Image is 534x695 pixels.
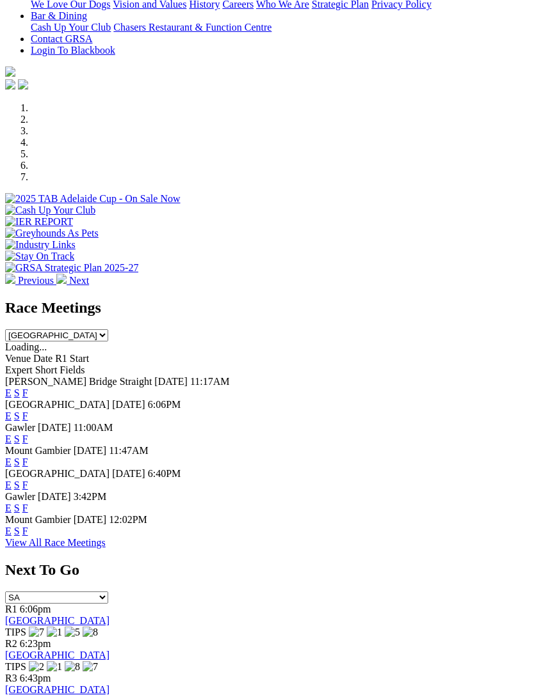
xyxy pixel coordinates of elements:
span: 11:00AM [74,422,113,433]
a: E [5,457,12,467]
span: [GEOGRAPHIC_DATA] [5,399,109,410]
a: F [22,433,28,444]
img: 7 [29,627,44,638]
span: [DATE] [74,445,107,456]
span: TIPS [5,627,26,637]
a: E [5,503,12,513]
img: facebook.svg [5,79,15,90]
span: [DATE] [74,514,107,525]
span: Next [69,275,89,286]
a: S [14,503,20,513]
a: S [14,480,20,490]
span: Date [33,353,53,364]
h2: Race Meetings [5,299,529,316]
span: 12:02PM [109,514,147,525]
a: F [22,457,28,467]
a: S [14,387,20,398]
img: chevron-right-pager-white.svg [56,274,67,284]
a: E [5,410,12,421]
span: 6:40PM [148,468,181,479]
span: [DATE] [154,376,188,387]
a: S [14,433,20,444]
div: Bar & Dining [31,22,529,33]
span: Short [35,364,58,375]
a: View All Race Meetings [5,537,106,548]
a: E [5,387,12,398]
span: Gawler [5,491,35,502]
span: Venue [5,353,31,364]
span: [DATE] [38,422,71,433]
a: Contact GRSA [31,33,92,44]
span: 11:47AM [109,445,149,456]
a: [GEOGRAPHIC_DATA] [5,615,109,626]
span: [DATE] [38,491,71,502]
span: [GEOGRAPHIC_DATA] [5,468,109,479]
img: 2025 TAB Adelaide Cup - On Sale Now [5,193,181,205]
img: 1 [47,661,62,673]
span: 11:17AM [190,376,230,387]
img: 2 [29,661,44,673]
span: TIPS [5,661,26,672]
span: [DATE] [112,468,145,479]
img: 8 [65,661,80,673]
h2: Next To Go [5,561,529,579]
a: Login To Blackbook [31,45,115,56]
span: 6:06PM [148,399,181,410]
a: Previous [5,275,56,286]
span: R2 [5,638,17,649]
img: 7 [83,661,98,673]
span: Mount Gambier [5,445,71,456]
a: E [5,480,12,490]
a: S [14,526,20,536]
img: chevron-left-pager-white.svg [5,274,15,284]
a: Cash Up Your Club [31,22,111,33]
img: 1 [47,627,62,638]
a: E [5,433,12,444]
a: Bar & Dining [31,10,87,21]
span: Mount Gambier [5,514,71,525]
img: Stay On Track [5,251,74,262]
img: Greyhounds As Pets [5,228,99,239]
img: logo-grsa-white.png [5,66,15,77]
span: Loading... [5,341,47,352]
span: R3 [5,673,17,683]
a: [GEOGRAPHIC_DATA] [5,684,109,695]
span: R1 [5,604,17,614]
a: F [22,410,28,421]
span: 6:23pm [20,638,51,649]
img: Cash Up Your Club [5,205,95,216]
a: F [22,480,28,490]
a: Chasers Restaurant & Function Centre [113,22,271,33]
a: Next [56,275,89,286]
img: Industry Links [5,239,76,251]
span: [DATE] [112,399,145,410]
span: Gawler [5,422,35,433]
a: F [22,387,28,398]
span: [PERSON_NAME] Bridge Straight [5,376,152,387]
span: Fields [60,364,85,375]
img: 5 [65,627,80,638]
span: 6:43pm [20,673,51,683]
a: S [14,457,20,467]
img: twitter.svg [18,79,28,90]
img: 8 [83,627,98,638]
a: F [22,526,28,536]
a: [GEOGRAPHIC_DATA] [5,650,109,660]
span: Expert [5,364,33,375]
span: 3:42PM [74,491,107,502]
a: F [22,503,28,513]
img: IER REPORT [5,216,73,228]
span: Previous [18,275,54,286]
img: GRSA Strategic Plan 2025-27 [5,262,138,274]
a: E [5,526,12,536]
span: R1 Start [55,353,89,364]
span: 6:06pm [20,604,51,614]
a: S [14,410,20,421]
